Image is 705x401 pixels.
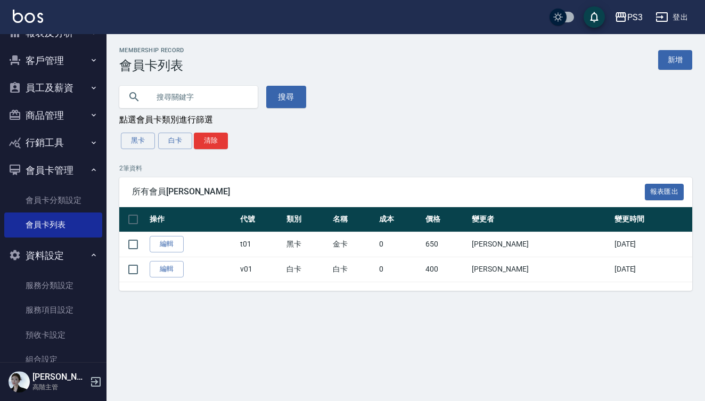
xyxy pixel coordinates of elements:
h3: 會員卡列表 [119,58,184,73]
span: 所有會員[PERSON_NAME] [132,186,645,197]
p: 2 筆資料 [119,163,692,173]
button: 登出 [651,7,692,27]
button: 會員卡管理 [4,157,102,184]
td: 0 [376,257,423,282]
th: 名稱 [330,207,376,232]
h2: Membership Record [119,47,184,54]
button: 商品管理 [4,102,102,129]
a: 編輯 [150,236,184,252]
button: 清除 [194,133,228,149]
button: 客戶管理 [4,47,102,75]
button: 白卡 [158,133,192,149]
div: 點選會員卡類別進行篩選 [119,114,692,126]
td: 黑卡 [284,232,330,257]
th: 變更者 [469,207,611,232]
a: 會員卡分類設定 [4,188,102,212]
td: 金卡 [330,232,376,257]
td: 白卡 [330,257,376,282]
img: Person [9,371,30,392]
th: 價格 [423,207,469,232]
img: Logo [13,10,43,23]
th: 成本 [376,207,423,232]
p: 高階主管 [32,382,87,392]
input: 搜尋關鍵字 [149,83,249,111]
td: 400 [423,257,469,282]
a: 報表匯出 [645,186,684,197]
th: 類別 [284,207,330,232]
button: 行銷工具 [4,129,102,157]
td: [PERSON_NAME] [469,232,611,257]
th: 操作 [147,207,237,232]
button: PS3 [610,6,647,28]
td: [PERSON_NAME] [469,257,611,282]
td: v01 [237,257,284,282]
th: 變更時間 [612,207,692,232]
button: 報表匯出 [645,184,684,200]
a: 服務項目設定 [4,298,102,322]
div: PS3 [627,11,643,24]
a: 組合設定 [4,347,102,372]
a: 新增 [658,50,692,70]
a: 服務分類設定 [4,273,102,298]
td: 650 [423,232,469,257]
a: 編輯 [150,261,184,277]
td: 白卡 [284,257,330,282]
td: [DATE] [612,257,692,282]
td: t01 [237,232,284,257]
td: [DATE] [612,232,692,257]
button: 搜尋 [266,86,306,108]
a: 預收卡設定 [4,323,102,347]
button: 資料設定 [4,242,102,269]
th: 代號 [237,207,284,232]
button: 黑卡 [121,133,155,149]
button: 員工及薪資 [4,74,102,102]
a: 會員卡列表 [4,212,102,237]
button: save [584,6,605,28]
td: 0 [376,232,423,257]
h5: [PERSON_NAME] [32,372,87,382]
